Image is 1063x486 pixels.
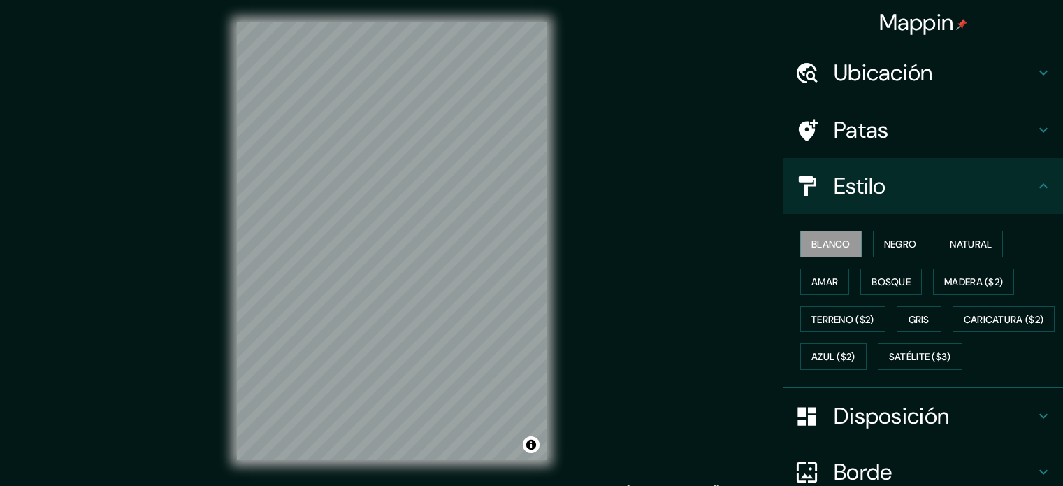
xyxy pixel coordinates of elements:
button: Amar [800,269,849,295]
font: Terreno ($2) [811,313,874,326]
font: Caricatura ($2) [964,313,1044,326]
font: Disposición [834,401,949,431]
div: Estilo [783,158,1063,214]
iframe: Lanzador de widgets de ayuda [939,431,1048,471]
font: Gris [909,313,930,326]
div: Ubicación [783,45,1063,101]
button: Activar o desactivar atribución [523,436,540,453]
button: Azul ($2) [800,343,867,370]
font: Satélite ($3) [889,351,951,364]
button: Caricatura ($2) [953,306,1055,333]
font: Blanco [811,238,851,250]
div: Patas [783,102,1063,158]
button: Negro [873,231,928,257]
font: Bosque [872,276,911,288]
button: Gris [897,306,941,333]
font: Negro [884,238,917,250]
font: Azul ($2) [811,351,855,364]
button: Blanco [800,231,862,257]
canvas: Mapa [237,22,547,460]
font: Natural [950,238,992,250]
font: Madera ($2) [944,276,1003,288]
button: Bosque [860,269,922,295]
font: Amar [811,276,838,288]
div: Disposición [783,388,1063,444]
img: pin-icon.png [956,19,967,30]
button: Terreno ($2) [800,306,885,333]
font: Ubicación [834,58,933,87]
font: Estilo [834,171,886,201]
font: Patas [834,115,889,145]
button: Madera ($2) [933,269,1014,295]
font: Mappin [879,8,954,37]
button: Satélite ($3) [878,343,962,370]
button: Natural [939,231,1003,257]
